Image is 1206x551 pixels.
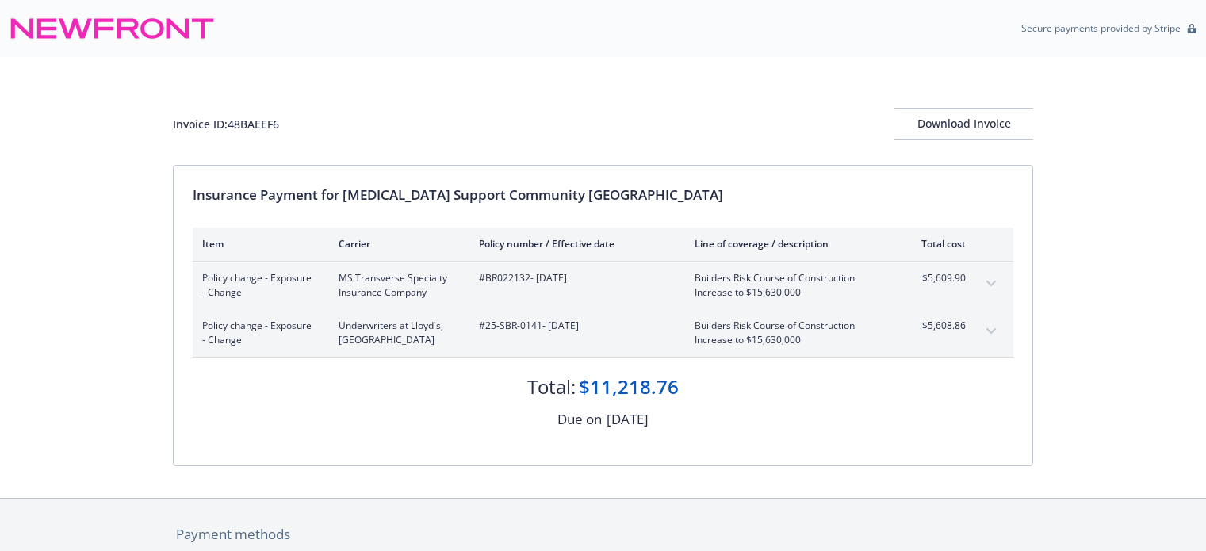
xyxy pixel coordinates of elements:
[339,319,454,347] span: Underwriters at Lloyd's, [GEOGRAPHIC_DATA]
[557,409,602,430] div: Due on
[695,271,881,285] span: Builders Risk Course of Construction
[978,271,1004,297] button: expand content
[193,309,1013,357] div: Policy change - Exposure - ChangeUnderwriters at Lloyd's, [GEOGRAPHIC_DATA]#25-SBR-0141- [DATE]Bu...
[202,271,313,300] span: Policy change - Exposure - Change
[695,333,881,347] span: Increase to $15,630,000
[202,319,313,347] span: Policy change - Exposure - Change
[607,409,649,430] div: [DATE]
[479,271,669,285] span: #BR022132 - [DATE]
[579,373,679,400] div: $11,218.76
[906,271,966,285] span: $5,609.90
[695,319,881,347] span: Builders Risk Course of ConstructionIncrease to $15,630,000
[173,116,279,132] div: Invoice ID: 48BAEEF6
[193,262,1013,309] div: Policy change - Exposure - ChangeMS Transverse Specialty Insurance Company#BR022132- [DATE]Builde...
[894,109,1033,139] div: Download Invoice
[527,373,576,400] div: Total:
[1021,21,1181,35] p: Secure payments provided by Stripe
[339,271,454,300] span: MS Transverse Specialty Insurance Company
[978,319,1004,344] button: expand content
[906,319,966,333] span: $5,608.86
[193,185,1013,205] div: Insurance Payment for [MEDICAL_DATA] Support Community [GEOGRAPHIC_DATA]
[906,237,966,251] div: Total cost
[176,524,1030,545] div: Payment methods
[479,237,669,251] div: Policy number / Effective date
[339,237,454,251] div: Carrier
[695,319,881,333] span: Builders Risk Course of Construction
[695,271,881,300] span: Builders Risk Course of ConstructionIncrease to $15,630,000
[894,108,1033,140] button: Download Invoice
[695,285,881,300] span: Increase to $15,630,000
[202,237,313,251] div: Item
[695,237,881,251] div: Line of coverage / description
[479,319,669,333] span: #25-SBR-0141 - [DATE]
